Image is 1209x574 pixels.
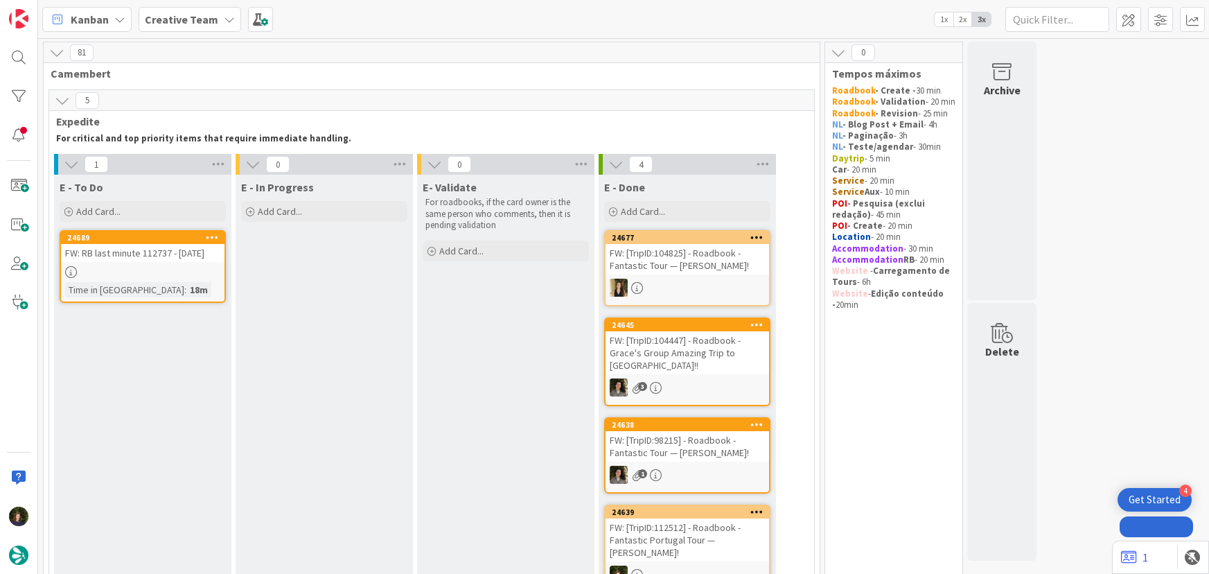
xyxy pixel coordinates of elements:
[71,11,109,28] span: Kanban
[832,265,952,288] strong: Carregamento de Tours
[832,96,875,107] strong: Roadbook
[984,82,1021,98] div: Archive
[606,319,769,331] div: 24645
[1005,7,1109,32] input: Quick Filter...
[241,180,314,194] span: E - In Progress
[606,244,769,275] div: FW: [TripID:104825] - Roadbook - Fantastic Tour — [PERSON_NAME]!
[832,67,945,80] span: Tempos máximos
[258,205,302,218] span: Add Card...
[61,232,224,262] div: 24689FW: RB last minute 112737 - [DATE]
[832,186,865,198] strong: Service
[832,254,903,266] strong: Accommodation
[832,198,927,220] strong: - Pesquisa (exclui redação)
[832,288,955,311] p: - 20min
[1179,485,1192,497] div: 4
[85,156,108,173] span: 1
[832,288,868,299] strong: Website
[842,119,924,130] strong: - Blog Post + Email
[56,114,797,128] span: Expedite
[842,141,913,153] strong: - Teste/agendar
[423,180,477,194] span: E- Validate
[76,205,121,218] span: Add Card...
[439,245,484,257] span: Add Card...
[832,243,955,254] p: - 30 min
[832,141,955,153] p: - 30min
[985,343,1019,360] div: Delete
[606,419,769,431] div: 24638
[621,205,665,218] span: Add Card...
[76,92,99,109] span: 5
[606,379,769,397] div: MS
[832,198,955,221] p: - 45 min
[638,469,647,478] span: 1
[61,244,224,262] div: FW: RB last minute 112737 - [DATE]
[65,282,184,297] div: Time in [GEOGRAPHIC_DATA]
[606,431,769,462] div: FW: [TripID:98215] - Roadbook - Fantastic Tour — [PERSON_NAME]!
[1129,493,1181,507] div: Get Started
[832,85,875,96] strong: Roadbook
[61,232,224,244] div: 24689
[606,506,769,562] div: 24639FW: [TripID:112512] - Roadbook - Fantastic Portugal Tour — [PERSON_NAME]!
[70,44,94,61] span: 81
[832,186,955,198] p: - 10 min
[832,107,875,119] strong: Roadbook
[610,279,628,297] img: SP
[832,130,955,141] p: - 3h
[832,119,842,130] strong: NL
[832,265,868,277] strong: Website
[832,153,865,164] strong: Daytrip
[832,130,842,141] strong: NL
[865,186,880,198] strong: Aux
[903,254,915,266] strong: RB
[832,220,955,232] p: - 20 min
[448,156,471,173] span: 0
[832,96,955,107] p: - 20 min
[832,232,955,243] p: - 20 min
[606,519,769,562] div: FW: [TripID:112512] - Roadbook - Fantastic Portugal Tour — [PERSON_NAME]!
[612,420,769,430] div: 24638
[266,156,290,173] span: 0
[186,282,211,297] div: 18m
[832,175,955,186] p: - 20 min
[875,107,918,119] strong: - Revision
[832,141,842,153] strong: NL
[184,282,186,297] span: :
[832,266,955,288] p: - - 6h
[842,130,894,141] strong: - Paginação
[610,379,628,397] img: MS
[832,198,847,209] strong: POI
[832,288,946,311] strong: Edição conteúdo -
[832,175,865,186] strong: Service
[847,220,883,232] strong: - Create
[604,180,645,194] span: E - Done
[935,12,953,26] span: 1x
[832,153,955,164] p: - 5 min
[832,243,903,254] strong: Accommodation
[953,12,972,26] span: 2x
[606,232,769,275] div: 24677FW: [TripID:104825] - Roadbook - Fantastic Tour — [PERSON_NAME]!
[1121,549,1148,566] a: 1
[832,254,955,266] p: - 20 min
[606,232,769,244] div: 24677
[638,382,647,391] span: 3
[875,85,916,96] strong: - Create -
[606,319,769,374] div: 24645FW: [TripID:104447] - Roadbook - Grace's Group Amazing Trip to [GEOGRAPHIC_DATA]!!
[606,506,769,519] div: 24639
[832,85,955,96] p: 30 min
[832,231,871,243] strong: Location
[612,320,769,330] div: 24645
[9,507,28,526] img: MC
[629,156,653,173] span: 4
[832,119,955,130] p: - 4h
[972,12,991,26] span: 3x
[9,9,28,28] img: Visit kanbanzone.com
[612,233,769,243] div: 24677
[875,96,926,107] strong: - Validation
[832,108,955,119] p: - 25 min
[851,44,875,61] span: 0
[145,12,218,26] b: Creative Team
[606,419,769,462] div: 24638FW: [TripID:98215] - Roadbook - Fantastic Tour — [PERSON_NAME]!
[606,279,769,297] div: SP
[832,164,847,175] strong: Car
[832,164,955,175] p: - 20 min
